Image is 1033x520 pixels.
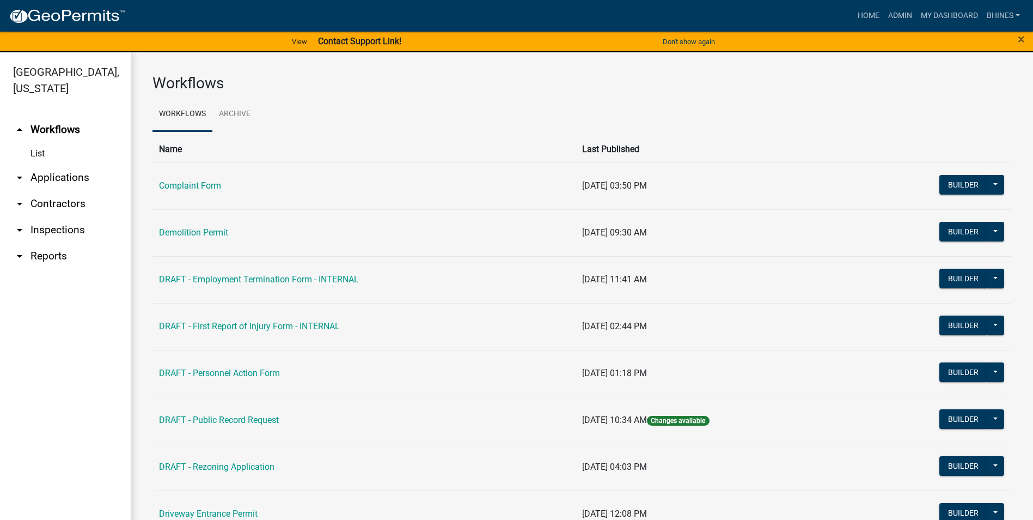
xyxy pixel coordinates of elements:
[288,33,311,51] a: View
[582,462,647,472] span: [DATE] 04:03 PM
[582,509,647,519] span: [DATE] 12:08 PM
[212,97,257,132] a: Archive
[939,175,987,195] button: Builder
[916,5,982,26] a: My Dashboard
[13,250,26,263] i: arrow_drop_down
[152,136,576,162] th: Name
[13,171,26,184] i: arrow_drop_down
[159,368,280,378] a: DRAFT - Personnel Action Form
[582,227,647,238] span: [DATE] 09:30 AM
[13,223,26,237] i: arrow_drop_down
[939,316,987,335] button: Builder
[152,97,212,132] a: Workflows
[13,123,26,136] i: arrow_drop_up
[939,456,987,476] button: Builder
[1018,32,1025,47] span: ×
[159,321,340,331] a: DRAFT - First Report of Injury Form - INTERNAL
[576,136,854,162] th: Last Published
[582,274,647,285] span: [DATE] 11:41 AM
[159,227,228,238] a: Demolition Permit
[582,321,647,331] span: [DATE] 02:44 PM
[939,269,987,288] button: Builder
[159,509,258,519] a: Driveway Entrance Permit
[582,180,647,191] span: [DATE] 03:50 PM
[658,33,719,51] button: Don't show again
[13,197,26,210] i: arrow_drop_down
[582,415,647,425] span: [DATE] 10:34 AM
[939,409,987,429] button: Builder
[152,74,1011,93] h3: Workflows
[318,36,401,46] strong: Contact Support Link!
[159,274,359,285] a: DRAFT - Employment Termination Form - INTERNAL
[1018,33,1025,46] button: Close
[982,5,1024,26] a: bhines
[939,362,987,382] button: Builder
[853,5,884,26] a: Home
[939,222,987,241] button: Builder
[159,462,274,472] a: DRAFT - Rezoning Application
[582,368,647,378] span: [DATE] 01:18 PM
[159,415,279,425] a: DRAFT - Public Record Request
[884,5,916,26] a: Admin
[159,180,221,191] a: Complaint Form
[647,416,709,426] span: Changes available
